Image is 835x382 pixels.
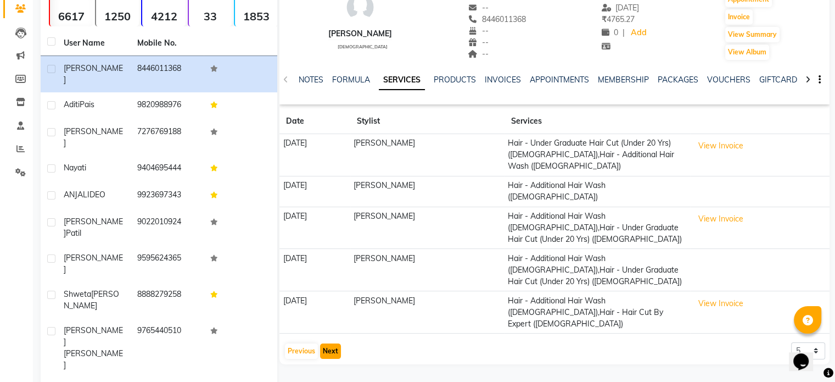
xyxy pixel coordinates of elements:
[64,325,123,347] span: [PERSON_NAME]
[131,182,204,209] td: 9923697343
[64,348,123,370] span: [PERSON_NAME]
[279,109,350,134] th: Date
[64,163,86,173] span: Nayati
[468,26,489,36] span: --
[279,291,350,334] td: [DATE]
[64,289,119,311] span: [PERSON_NAME]
[350,249,505,291] td: [PERSON_NAME]
[131,318,204,378] td: 9765440510
[623,27,625,38] span: |
[235,9,278,23] strong: 1853
[602,14,607,24] span: ₹
[658,75,698,85] a: PACKAGES
[759,75,802,85] a: GIFTCARDS
[602,27,618,37] span: 0
[279,176,350,207] td: [DATE]
[131,119,204,156] td: 7276769188
[142,9,185,23] strong: 4212
[64,289,91,299] span: shweta
[468,49,489,59] span: --
[505,291,690,334] td: Hair - Additional Hair Wash ([DEMOGRAPHIC_DATA]),Hair - Hair Cut By Expert ([DEMOGRAPHIC_DATA])
[602,3,640,13] span: [DATE]
[89,190,105,200] span: DEO
[64,63,123,85] span: [PERSON_NAME]
[379,70,425,90] a: SERVICES
[505,109,690,134] th: Services
[693,295,748,312] button: View Invoice
[693,137,748,154] button: View Invoice
[285,344,318,359] button: Previous
[350,176,505,207] td: [PERSON_NAME]
[707,75,750,85] a: VOUCHERS
[131,209,204,246] td: 9022010924
[505,207,690,249] td: Hair - Additional Hair Wash ([DEMOGRAPHIC_DATA]),Hair - Under Graduate Hair Cut (Under 20 Yrs) ([...
[468,3,489,13] span: --
[131,92,204,119] td: 9820988976
[131,31,204,56] th: Mobile No.
[629,25,648,41] a: Add
[279,249,350,291] td: [DATE]
[64,190,89,200] span: ANJALI
[64,126,123,148] span: [PERSON_NAME]
[598,75,649,85] a: MEMBERSHIP
[64,217,123,238] span: [PERSON_NAME]
[332,75,370,85] a: FORMULA
[131,282,204,318] td: 8888279258
[468,14,526,24] span: 8446011368
[131,56,204,92] td: 8446011368
[279,207,350,249] td: [DATE]
[131,156,204,182] td: 9404695444
[350,291,505,334] td: [PERSON_NAME]
[320,344,341,359] button: Next
[693,211,748,228] button: View Invoice
[350,207,505,249] td: [PERSON_NAME]
[505,134,690,176] td: Hair - Under Graduate Hair Cut (Under 20 Yrs) ([DEMOGRAPHIC_DATA]),Hair - Additional Hair Wash ([...
[328,28,392,40] div: [PERSON_NAME]
[50,9,93,23] strong: 6617
[485,75,521,85] a: INVOICES
[64,99,80,109] span: Aditi
[468,37,489,47] span: --
[299,75,323,85] a: NOTES
[725,9,753,25] button: Invoice
[350,109,505,134] th: Stylist
[505,249,690,291] td: Hair - Additional Hair Wash ([DEMOGRAPHIC_DATA]),Hair - Under Graduate Hair Cut (Under 20 Yrs) ([...
[789,338,824,371] iframe: chat widget
[189,9,232,23] strong: 33
[505,176,690,207] td: Hair - Additional Hair Wash ([DEMOGRAPHIC_DATA])
[725,45,769,60] button: View Album
[602,14,635,24] span: 4765.27
[434,75,476,85] a: PRODUCTS
[530,75,589,85] a: APPOINTMENTS
[350,134,505,176] td: [PERSON_NAME]
[279,134,350,176] td: [DATE]
[96,9,139,23] strong: 1250
[66,228,81,238] span: patil
[338,44,388,49] span: [DEMOGRAPHIC_DATA]
[80,99,94,109] span: Pais
[57,31,131,56] th: User Name
[725,27,780,42] button: View Summary
[131,246,204,282] td: 9595624365
[64,253,123,274] span: [PERSON_NAME]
